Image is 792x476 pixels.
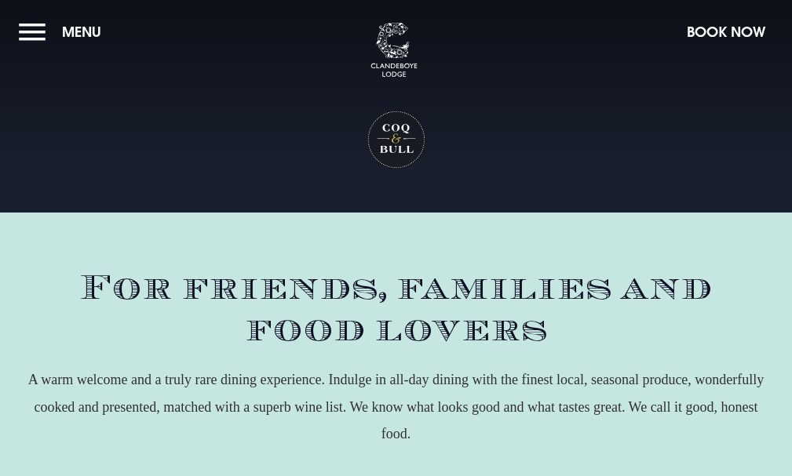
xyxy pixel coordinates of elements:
[19,15,109,49] button: Menu
[366,110,426,170] h1: Coq & Bull
[19,267,773,351] h2: For friends, families and food lovers
[19,366,773,447] p: A warm welcome and a truly rare dining experience. Indulge in all-day dining with the finest loca...
[370,23,418,78] img: Clandeboye Lodge
[679,15,773,49] button: Book Now
[62,23,101,41] span: Menu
